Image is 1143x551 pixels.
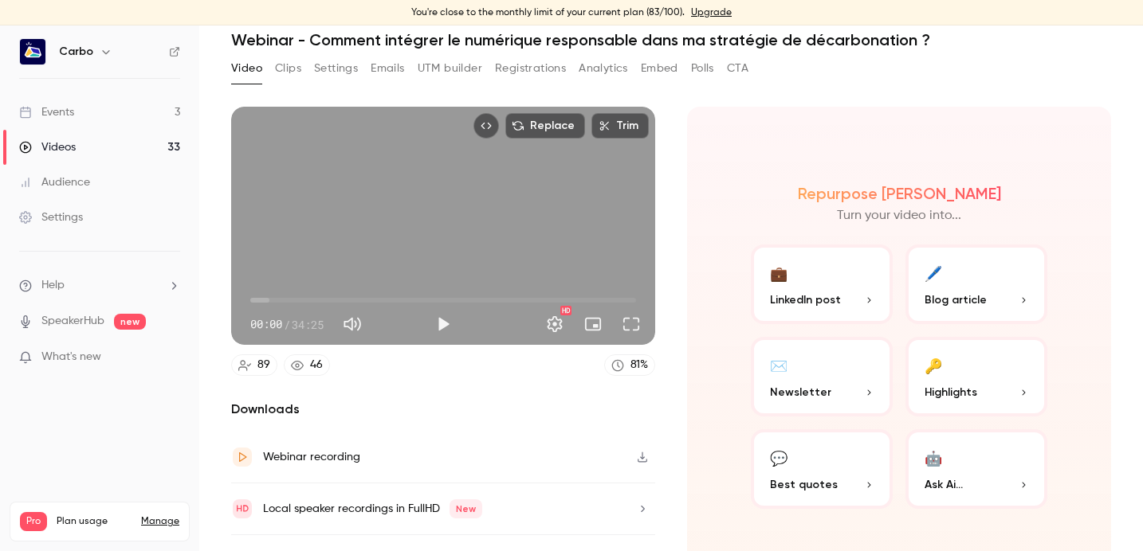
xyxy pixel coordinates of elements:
div: Videos [19,139,76,155]
a: Upgrade [691,6,732,19]
p: Turn your video into... [837,206,961,225]
span: Help [41,277,65,294]
button: Video [231,56,262,81]
div: 🤖 [925,445,942,470]
button: Settings [539,308,571,340]
button: Analytics [579,56,628,81]
span: 00:00 [250,316,282,333]
button: Full screen [615,308,647,340]
button: Embed [641,56,678,81]
button: Settings [314,56,358,81]
button: Trim [591,113,649,139]
div: ✉️ [770,353,788,377]
button: Emails [371,56,404,81]
span: / [284,316,290,333]
button: Turn on miniplayer [577,308,609,340]
span: Plan usage [57,515,132,528]
button: Polls [691,56,714,81]
span: 34:25 [292,316,324,333]
button: 💼LinkedIn post [751,244,893,324]
span: Best quotes [770,476,838,493]
div: 89 [257,357,270,373]
div: 46 [310,357,323,373]
div: 🖊️ [925,260,942,285]
h2: Downloads [231,400,655,419]
h6: Carbo [59,44,93,60]
a: SpeakerHub [41,313,104,330]
a: 81% [604,354,655,376]
a: 46 [284,354,330,376]
div: Audience [19,174,90,190]
li: help-dropdown-opener [19,277,180,294]
button: 🖊️Blog article [905,244,1047,324]
span: Newsletter [770,384,831,401]
button: Replace [505,113,585,139]
img: Carbo [20,39,45,64]
span: Pro [20,512,47,531]
div: Settings [19,209,83,225]
button: 🤖Ask Ai... [905,429,1047,509]
button: 💬Best quotes [751,429,893,509]
span: Blog article [925,291,987,308]
h2: Repurpose [PERSON_NAME] [798,184,1001,203]
button: ✉️Newsletter [751,337,893,416]
div: Local speaker recordings in FullHD [263,499,482,518]
button: Embed video [473,113,499,139]
button: Clips [275,56,301,81]
div: Events [19,104,74,120]
span: LinkedIn post [770,291,841,308]
div: 🔑 [925,353,942,377]
button: Mute [336,308,368,340]
button: UTM builder [418,56,482,81]
button: Play [427,308,459,340]
span: Ask Ai... [925,476,963,493]
iframe: Noticeable Trigger [161,350,180,365]
a: 89 [231,354,277,376]
span: What's new [41,349,101,365]
a: Manage [141,515,179,528]
h1: Webinar - Comment intégrer le numérique responsable dans ma stratégie de décarbonation ? [231,30,1111,49]
button: Registrations [495,56,566,81]
div: 💼 [770,260,788,285]
div: 00:00 [250,316,324,333]
span: new [114,314,146,330]
button: CTA [727,56,748,81]
button: 🔑Highlights [905,337,1047,416]
span: New [450,499,482,518]
div: 💬 [770,445,788,470]
div: Webinar recording [263,447,360,467]
div: HD [560,306,571,315]
span: Highlights [925,384,977,401]
div: 81 % [630,357,648,373]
